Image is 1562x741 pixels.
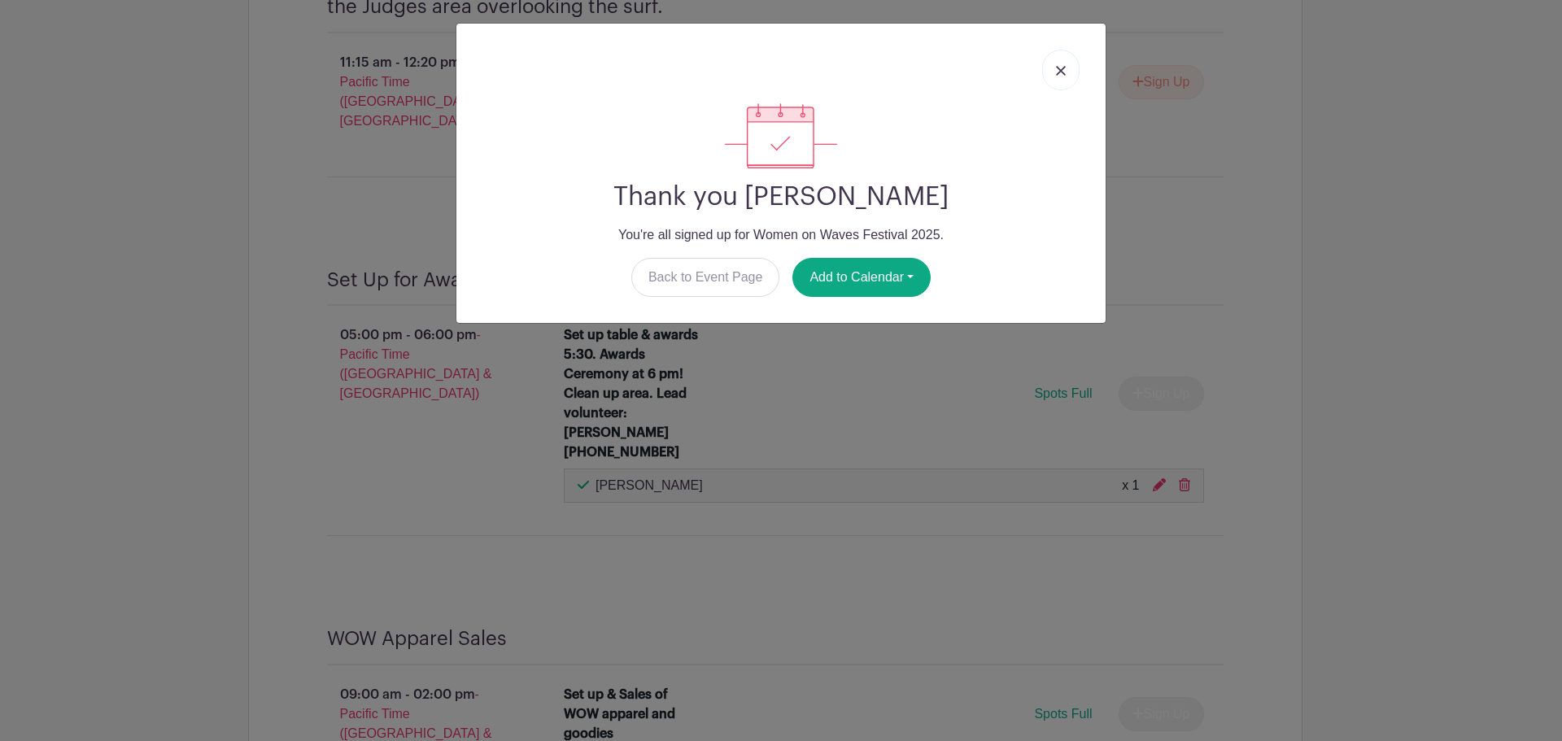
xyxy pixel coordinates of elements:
[1056,66,1066,76] img: close_button-5f87c8562297e5c2d7936805f587ecaba9071eb48480494691a3f1689db116b3.svg
[469,181,1093,212] h2: Thank you [PERSON_NAME]
[631,258,780,297] a: Back to Event Page
[469,225,1093,245] p: You're all signed up for Women on Waves Festival 2025.
[725,103,837,168] img: signup_complete-c468d5dda3e2740ee63a24cb0ba0d3ce5d8a4ecd24259e683200fb1569d990c8.svg
[792,258,931,297] button: Add to Calendar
